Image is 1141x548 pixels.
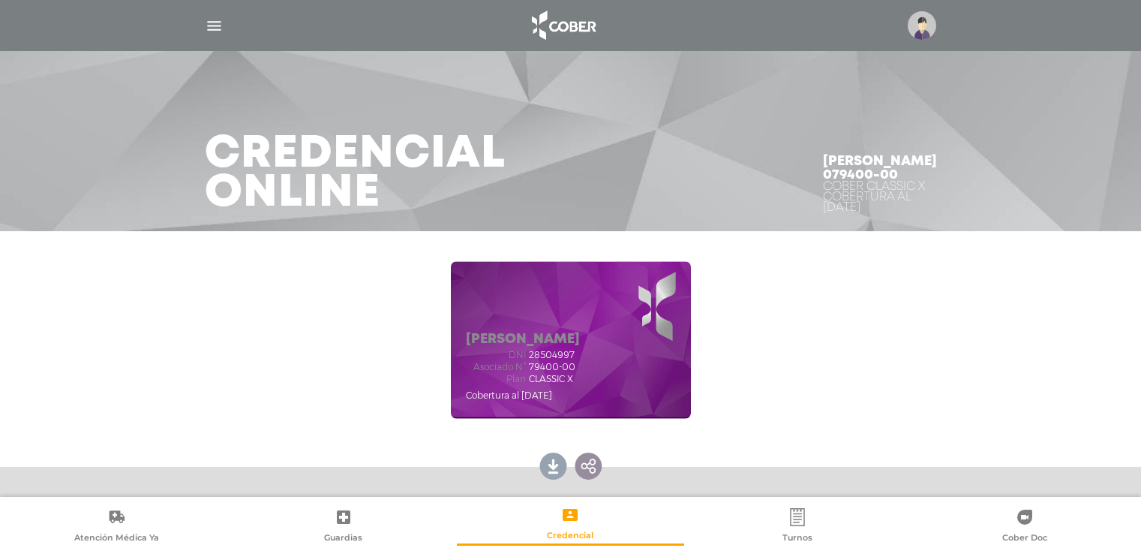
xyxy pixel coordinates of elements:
[911,507,1138,546] a: Cober Doc
[457,505,684,543] a: Credencial
[466,362,526,372] span: Asociado N°
[466,374,526,384] span: Plan
[547,530,593,543] span: Credencial
[524,8,602,44] img: logo_cober_home-white.png
[324,532,362,546] span: Guardias
[230,507,458,546] a: Guardias
[466,350,526,360] span: dni
[529,362,575,372] span: 79400-00
[684,507,911,546] a: Turnos
[466,332,580,348] h5: [PERSON_NAME]
[1002,532,1047,546] span: Cober Doc
[529,374,573,384] span: CLASSIC X
[466,390,552,401] span: Cobertura al [DATE]
[205,17,224,35] img: Cober_menu-lines-white.svg
[908,11,936,40] img: profile-placeholder.svg
[3,507,230,546] a: Atención Médica Ya
[205,135,506,213] h3: Credencial Online
[782,532,812,546] span: Turnos
[529,350,575,360] span: 28504997
[74,532,159,546] span: Atención Médica Ya
[823,155,937,182] h4: [PERSON_NAME] 079400-00
[823,182,937,213] div: Cober CLASSIC X Cobertura al [DATE]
